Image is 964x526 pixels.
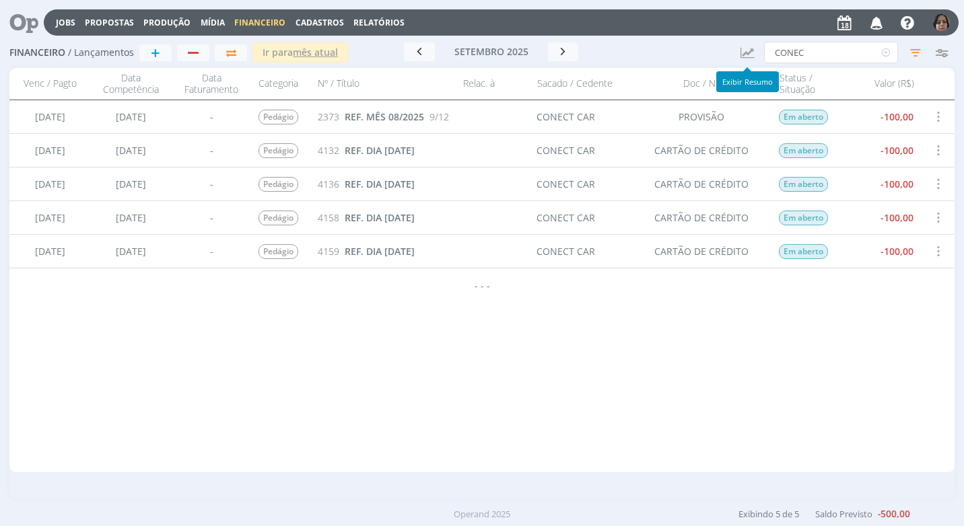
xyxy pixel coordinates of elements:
[296,17,344,28] span: Cadastros
[318,143,339,157] span: 4132
[318,78,359,89] span: Nº / Título
[840,72,921,96] div: Valor (R$)
[259,244,298,259] span: Pedágio
[840,134,921,167] div: -100,00
[429,110,449,124] span: 9/12
[90,72,171,96] div: Data Competência
[537,244,596,258] div: CONECT CAR
[345,110,424,124] a: REF. MÊS 08/2025
[631,72,773,96] div: Doc / NF
[81,17,138,28] button: Propostas
[171,134,252,167] div: -
[631,167,773,200] div: CARTÃO DE CRÉDITO
[631,100,773,133] div: PROVISÃO
[773,72,840,96] div: Status / Situação
[9,235,90,268] div: [DATE]
[537,177,596,191] div: CONECT CAR
[537,211,596,225] div: CONECT CAR
[878,507,910,520] b: -500,00
[780,244,829,259] span: Em aberto
[90,235,171,268] div: [DATE]
[171,201,252,234] div: -
[139,44,172,61] button: +
[840,167,921,200] div: -100,00
[90,167,171,200] div: [DATE]
[9,47,65,59] span: Financeiro
[631,201,773,234] div: CARTÃO DE CRÉDITO
[345,211,415,224] span: REF. DIA [DATE]
[9,134,90,167] div: [DATE]
[293,46,338,59] u: mês atual
[318,177,339,191] span: 4136
[537,143,596,157] div: CONECT CAR
[780,110,829,124] span: Em aberto
[234,17,285,28] span: Financeiro
[90,100,171,133] div: [DATE]
[259,110,298,124] span: Pedágio
[932,11,951,34] button: 6
[764,42,898,63] input: Busca
[68,47,134,59] span: / Lançamentos
[9,167,90,200] div: [DATE]
[345,211,415,225] a: REF. DIA [DATE]
[291,17,348,28] button: Cadastros
[56,17,75,28] a: Jobs
[252,42,348,63] button: Ir paramês atual
[738,508,799,520] span: Exibindo 5 de 5
[143,17,191,28] a: Produção
[252,72,312,96] div: Categoria
[201,17,225,28] a: Mídia
[259,211,298,225] span: Pedágio
[780,177,829,192] span: Em aberto
[9,100,90,133] div: [DATE]
[259,177,298,192] span: Pedágio
[933,14,950,31] img: 6
[9,72,90,96] div: Venc / Pagto
[85,17,134,28] a: Propostas
[345,244,415,258] a: REF. DIA [DATE]
[52,17,79,28] button: Jobs
[9,268,954,302] div: - - -
[537,110,596,124] div: CONECT CAR
[345,143,415,157] a: REF. DIA [DATE]
[530,72,631,96] div: Sacado / Cedente
[631,134,773,167] div: CARTÃO DE CRÉDITO
[230,17,289,28] button: Financeiro
[456,72,530,96] div: Relac. à
[171,235,252,268] div: -
[345,245,415,258] span: REF. DIA [DATE]
[840,100,921,133] div: -100,00
[345,110,424,123] span: REF. MÊS 08/2025
[171,72,252,96] div: Data Faturamento
[259,143,298,158] span: Pedágio
[139,17,195,28] button: Produção
[345,144,415,157] span: REF. DIA [DATE]
[840,201,921,234] div: -100,00
[151,44,160,61] span: +
[318,211,339,225] span: 4158
[197,17,229,28] button: Mídia
[815,508,872,520] span: Saldo Previsto
[318,244,339,258] span: 4159
[171,167,252,200] div: -
[840,235,921,268] div: -100,00
[90,134,171,167] div: [DATE]
[780,143,829,158] span: Em aberto
[353,17,405,28] a: Relatórios
[349,17,409,28] button: Relatórios
[631,235,773,268] div: CARTÃO DE CRÉDITO
[454,45,528,58] span: setembro 2025
[345,177,415,191] a: REF. DIA [DATE]
[435,42,548,61] button: setembro 2025
[780,211,829,225] span: Em aberto
[318,110,339,124] span: 2373
[171,100,252,133] div: -
[90,201,171,234] div: [DATE]
[716,71,779,92] div: Exibir Resumo
[345,178,415,190] span: REF. DIA [DATE]
[9,201,90,234] div: [DATE]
